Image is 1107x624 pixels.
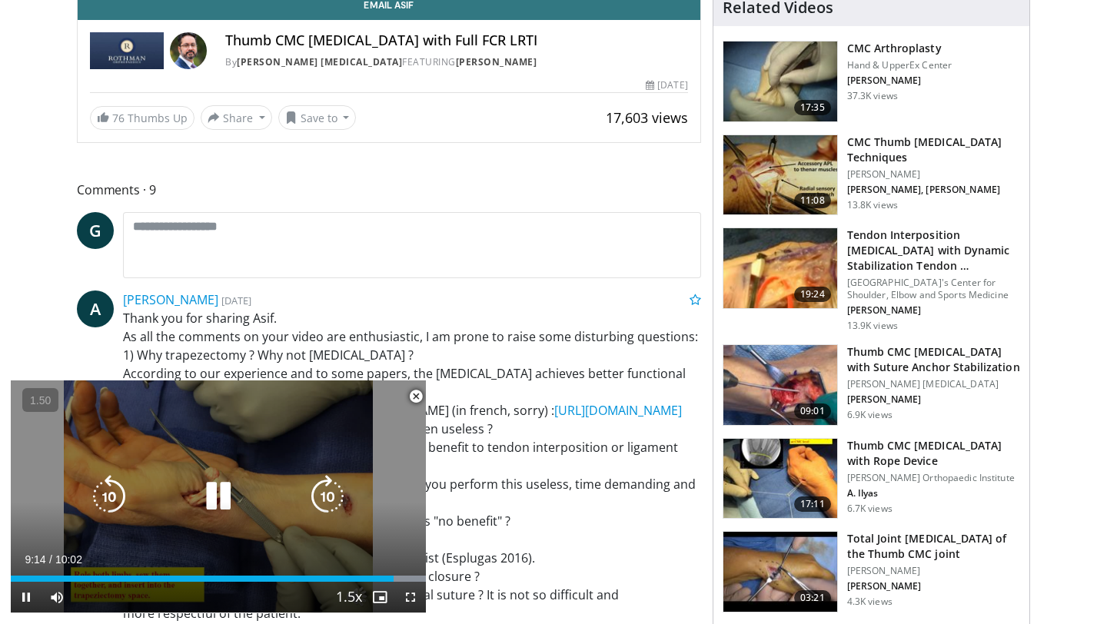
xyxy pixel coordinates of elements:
[723,439,837,519] img: 3dd28f59-120c-44a4-8b3f-33a431ef1eb2.150x105_q85_crop-smart_upscale.jpg
[606,108,688,127] span: 17,603 views
[847,277,1020,301] p: [GEOGRAPHIC_DATA]'s Center for Shoulder, Elbow and Sports Medicine
[847,531,1020,562] h3: Total Joint [MEDICAL_DATA] of the Thumb CMC joint
[278,105,357,130] button: Save to
[55,553,82,566] span: 10:02
[723,41,837,121] img: 54618_0000_3.png.150x105_q85_crop-smart_upscale.jpg
[170,32,207,69] img: Avatar
[847,59,952,71] p: Hand & UpperEx Center
[847,304,1020,317] p: [PERSON_NAME]
[847,184,1020,196] p: [PERSON_NAME], [PERSON_NAME]
[847,227,1020,274] h3: Tendon Interposition [MEDICAL_DATA] with Dynamic Stabilization Tendon …
[723,344,1020,426] a: 09:01 Thumb CMC [MEDICAL_DATA] with Suture Anchor Stabilization [PERSON_NAME] [MEDICAL_DATA] [PER...
[112,111,125,125] span: 76
[221,294,251,307] small: [DATE]
[723,227,1020,332] a: 19:24 Tendon Interposition [MEDICAL_DATA] with Dynamic Stabilization Tendon … [GEOGRAPHIC_DATA]'s...
[42,582,72,612] button: Mute
[11,576,426,582] div: Progress Bar
[334,582,364,612] button: Playback Rate
[794,193,831,208] span: 11:08
[847,487,1020,500] p: A. Ilyas
[646,78,687,92] div: [DATE]
[847,503,893,515] p: 6.7K views
[77,290,114,327] a: A
[554,402,682,419] a: [URL][DOMAIN_NAME]
[847,320,898,332] p: 13.9K views
[847,378,1020,390] p: [PERSON_NAME] [MEDICAL_DATA]
[847,472,1020,484] p: [PERSON_NAME] Orthopaedic Institute
[847,41,952,56] h3: CMC Arthroplasty
[847,75,952,87] p: [PERSON_NAME]
[794,403,831,419] span: 09:01
[847,168,1020,181] p: [PERSON_NAME]
[847,565,1020,577] p: [PERSON_NAME]
[794,590,831,606] span: 03:21
[90,32,164,69] img: Rothman Hand Surgery
[794,287,831,302] span: 19:24
[90,106,194,130] a: 76 Thumbs Up
[723,135,837,215] img: 08bc6ee6-87c4-498d-b9ad-209c97b58688.150x105_q85_crop-smart_upscale.jpg
[847,438,1020,469] h3: Thumb CMC [MEDICAL_DATA] with Rope Device
[77,180,701,200] span: Comments 9
[723,532,837,612] img: 51edd303-7de5-4ef0-9af9-b887b8ed4e25.150x105_q85_crop-smart_upscale.jpg
[847,580,1020,592] p: [PERSON_NAME]
[794,100,831,115] span: 17:35
[847,199,898,211] p: 13.8K views
[364,582,395,612] button: Enable picture-in-picture mode
[794,496,831,512] span: 17:11
[237,55,402,68] a: [PERSON_NAME] [MEDICAL_DATA]
[49,553,52,566] span: /
[77,212,114,249] a: G
[847,344,1020,375] h3: Thumb CMC [MEDICAL_DATA] with Suture Anchor Stabilization
[847,393,1020,406] p: [PERSON_NAME]
[723,41,1020,122] a: 17:35 CMC Arthroplasty Hand & UpperEx Center [PERSON_NAME] 37.3K views
[11,582,42,612] button: Pause
[723,134,1020,216] a: 11:08 CMC Thumb [MEDICAL_DATA] Techniques [PERSON_NAME] [PERSON_NAME], [PERSON_NAME] 13.8K views
[395,582,426,612] button: Fullscreen
[847,596,893,608] p: 4.3K views
[225,32,688,49] h4: Thumb CMC [MEDICAL_DATA] with Full FCR LRTI
[723,345,837,425] img: 6c4ab8d9-ead7-46ab-bb92-4bf4fe9ee6dd.150x105_q85_crop-smart_upscale.jpg
[847,90,898,102] p: 37.3K views
[723,438,1020,519] a: 17:11 Thumb CMC [MEDICAL_DATA] with Rope Device [PERSON_NAME] Orthopaedic Institute A. Ilyas 6.7K...
[401,380,431,413] button: Close
[723,228,837,308] img: rosenwasser_basal_joint_1.png.150x105_q85_crop-smart_upscale.jpg
[123,291,218,308] a: [PERSON_NAME]
[847,134,1020,165] h3: CMC Thumb [MEDICAL_DATA] Techniques
[11,380,426,613] video-js: Video Player
[25,553,45,566] span: 9:14
[847,409,893,421] p: 6.9K views
[225,55,688,69] div: By FEATURING
[456,55,537,68] a: [PERSON_NAME]
[201,105,272,130] button: Share
[723,531,1020,612] a: 03:21 Total Joint [MEDICAL_DATA] of the Thumb CMC joint [PERSON_NAME] [PERSON_NAME] 4.3K views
